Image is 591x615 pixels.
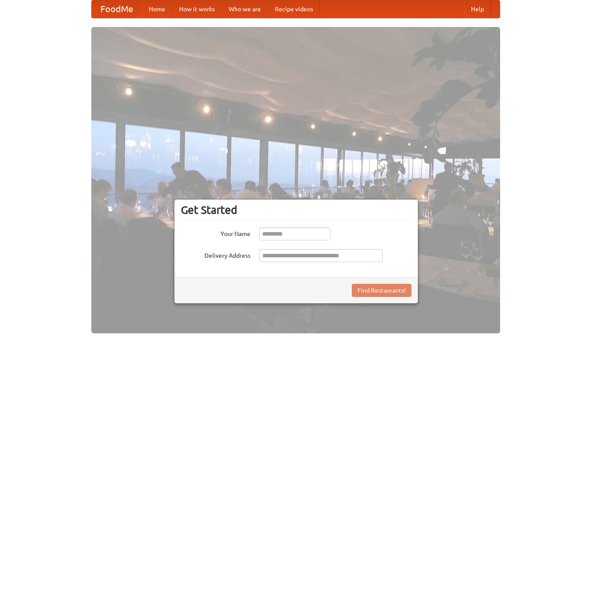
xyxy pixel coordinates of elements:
[464,0,491,18] a: Help
[142,0,172,18] a: Home
[222,0,268,18] a: Who we are
[268,0,320,18] a: Recipe videos
[172,0,222,18] a: How it works
[181,203,411,216] h3: Get Started
[181,249,250,260] label: Delivery Address
[352,284,411,297] button: Find Restaurants!
[181,227,250,238] label: Your Name
[92,0,142,18] a: FoodMe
